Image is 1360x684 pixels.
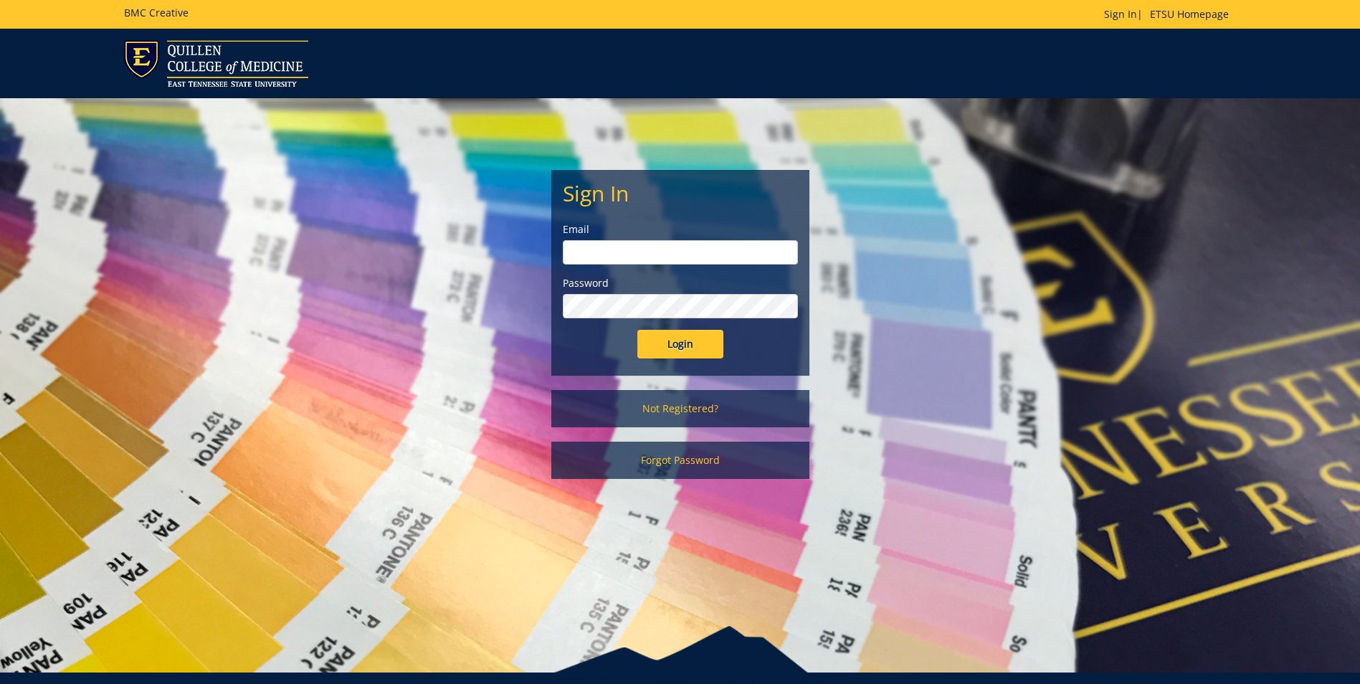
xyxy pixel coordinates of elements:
[551,390,809,427] a: Not Registered?
[124,40,308,87] img: ETSU logo
[551,442,809,479] a: Forgot Password
[124,7,189,18] h5: BMC Creative
[563,181,798,205] h2: Sign In
[1143,7,1236,21] a: ETSU Homepage
[1104,7,1137,21] a: Sign In
[637,330,723,358] input: Login
[1104,7,1236,22] p: |
[563,222,798,237] label: Email
[563,276,798,290] label: Password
